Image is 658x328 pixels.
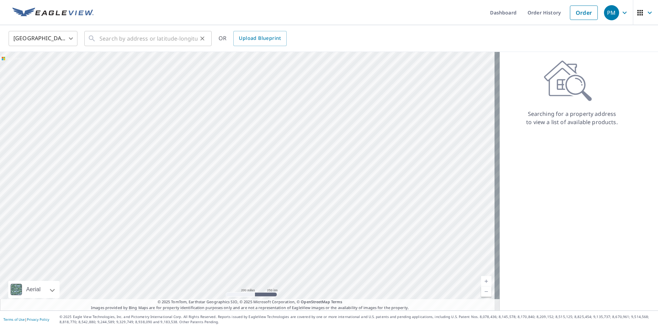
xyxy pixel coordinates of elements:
div: Aerial [8,281,60,298]
a: Current Level 5, Zoom Out [481,286,491,297]
p: Searching for a property address to view a list of available products. [526,110,618,126]
div: Aerial [24,281,43,298]
p: © 2025 Eagle View Technologies, Inc. and Pictometry International Corp. All Rights Reserved. Repo... [60,314,655,325]
p: | [3,317,49,321]
span: © 2025 TomTom, Earthstar Geographics SIO, © 2025 Microsoft Corporation, © [158,299,342,305]
div: [GEOGRAPHIC_DATA] [9,29,77,48]
div: OR [219,31,287,46]
a: OpenStreetMap [301,299,330,304]
a: Terms of Use [3,317,25,322]
a: Upload Blueprint [233,31,286,46]
input: Search by address or latitude-longitude [99,29,198,48]
a: Privacy Policy [27,317,49,322]
button: Clear [198,34,207,43]
a: Current Level 5, Zoom In [481,276,491,286]
img: EV Logo [12,8,94,18]
a: Terms [331,299,342,304]
a: Order [570,6,598,20]
div: PM [604,5,619,20]
span: Upload Blueprint [239,34,281,43]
